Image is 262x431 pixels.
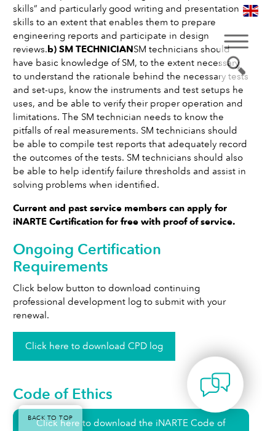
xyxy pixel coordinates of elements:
[13,241,248,275] h2: Ongoing Certification Requirements
[13,332,175,361] a: Click here to download CPD log
[47,44,133,55] strong: b) SM TECHNICIAN
[13,385,248,403] h2: Code of Ethics
[13,203,236,227] strong: Current and past service members can apply for iNARTE Certification for free with proof of service.
[200,369,231,400] img: contact-chat.png
[13,281,248,322] p: Click below button to download continuing professional development log to submit with your renewal.
[243,5,258,17] img: en
[18,405,82,431] a: BACK TO TOP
